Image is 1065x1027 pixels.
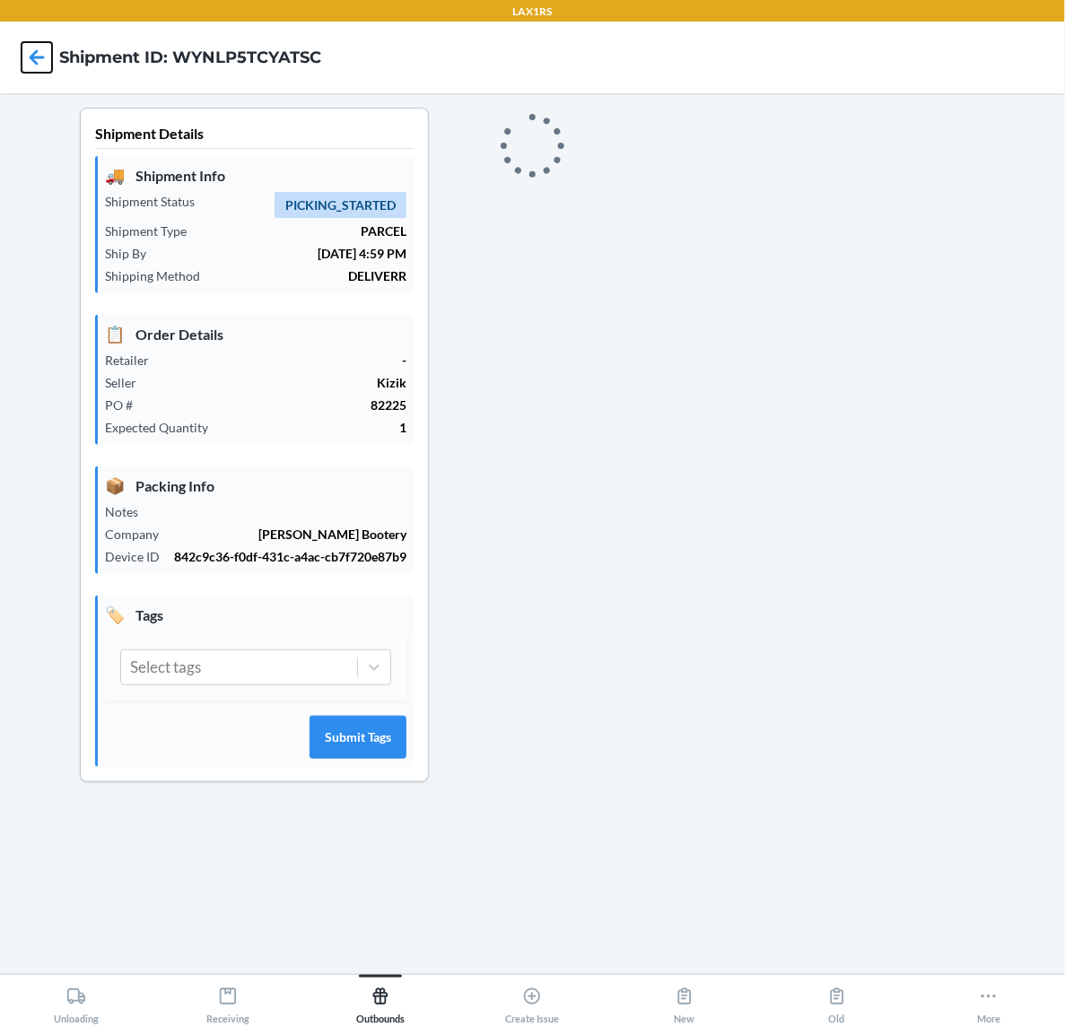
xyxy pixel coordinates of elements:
p: [PERSON_NAME] Bootery [173,525,406,544]
p: Shipment Info [105,163,406,187]
button: Outbounds [304,975,457,1024]
p: 842c9c36-f0df-431c-a4ac-cb7f720e87b9 [174,547,406,566]
p: Shipment Type [105,222,201,240]
div: New [675,979,695,1024]
div: More [977,979,1000,1024]
span: 🚚 [105,163,125,187]
p: Tags [105,603,406,627]
button: More [912,975,1065,1024]
span: 🏷️ [105,603,125,627]
div: Select tags [130,656,201,679]
p: Retailer [105,351,163,370]
p: Order Details [105,322,406,346]
p: Notes [105,502,153,521]
span: 📦 [105,474,125,498]
button: New [608,975,761,1024]
p: Seller [105,373,151,392]
p: Expected Quantity [105,418,223,437]
p: PO # [105,396,147,414]
p: Shipment Details [95,123,414,149]
span: 📋 [105,322,125,346]
div: Outbounds [356,979,405,1024]
p: Packing Info [105,474,406,498]
div: Receiving [206,979,249,1024]
h4: Shipment ID: WYNLP5TCYATSC [59,46,321,69]
button: Receiving [153,975,305,1024]
p: Company [105,525,173,544]
p: Device ID [105,547,174,566]
p: LAX1RS [513,4,553,20]
button: Create Issue [457,975,609,1024]
p: - [163,351,406,370]
p: Shipping Method [105,266,214,285]
span: PICKING_STARTED [275,192,406,218]
p: Shipment Status [105,192,209,211]
p: 82225 [147,396,406,414]
button: Old [761,975,913,1024]
p: [DATE] 4:59 PM [161,244,406,263]
p: DELIVERR [214,266,406,285]
button: Submit Tags [310,716,406,759]
div: Create Issue [505,979,559,1024]
div: Unloading [54,979,99,1024]
p: Ship By [105,244,161,263]
p: 1 [223,418,406,437]
p: PARCEL [201,222,406,240]
p: Kizik [151,373,406,392]
div: Old [827,979,847,1024]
